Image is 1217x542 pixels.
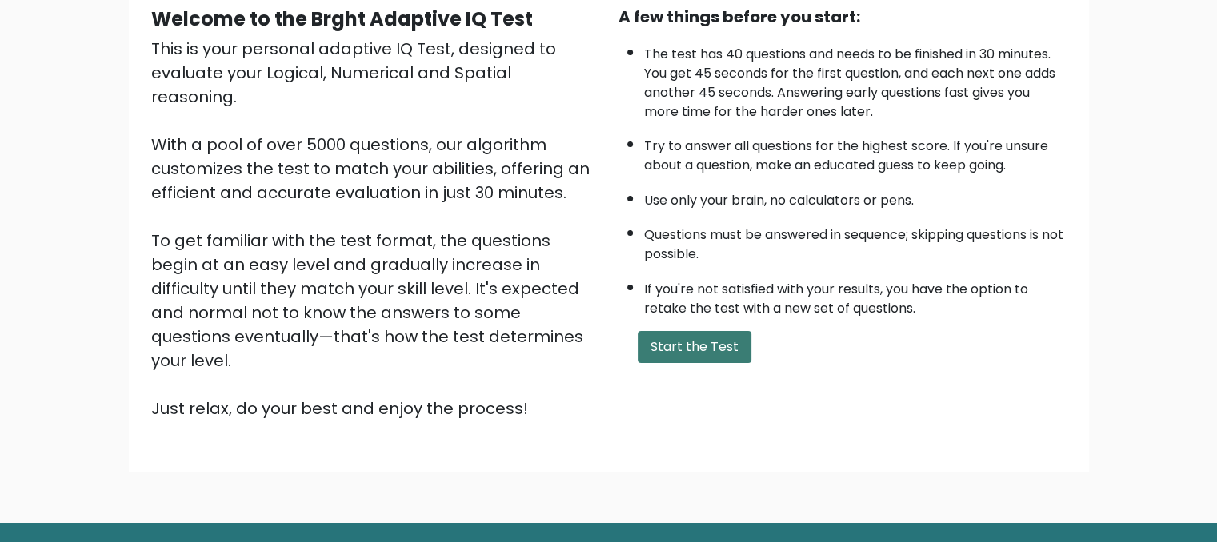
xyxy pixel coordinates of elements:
button: Start the Test [638,331,751,363]
li: If you're not satisfied with your results, you have the option to retake the test with a new set ... [644,272,1067,318]
div: This is your personal adaptive IQ Test, designed to evaluate your Logical, Numerical and Spatial ... [151,37,599,420]
li: Try to answer all questions for the highest score. If you're unsure about a question, make an edu... [644,129,1067,175]
li: Use only your brain, no calculators or pens. [644,183,1067,210]
li: The test has 40 questions and needs to be finished in 30 minutes. You get 45 seconds for the firs... [644,37,1067,122]
li: Questions must be answered in sequence; skipping questions is not possible. [644,217,1067,264]
b: Welcome to the Brght Adaptive IQ Test [151,6,533,32]
div: A few things before you start: [619,5,1067,29]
